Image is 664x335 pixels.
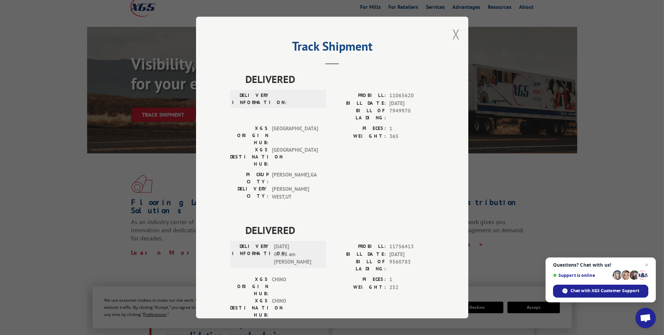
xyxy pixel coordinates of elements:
label: PROBILL: [332,243,386,251]
label: DELIVERY INFORMATION: [232,92,271,106]
span: [DATE] [389,100,434,107]
label: PROBILL: [332,92,386,100]
button: Close modal [452,25,460,43]
span: [PERSON_NAME] WEST , UT [272,185,318,201]
span: 252 [389,284,434,291]
label: XGS ORIGIN HUB: [230,276,269,297]
span: DELIVERED [245,71,434,87]
span: CHINO [272,297,318,319]
h2: Track Shipment [230,41,434,54]
label: BILL DATE: [332,100,386,107]
label: DELIVERY CITY: [230,185,269,201]
span: 11065620 [389,92,434,100]
label: WEIGHT: [332,284,386,291]
span: [GEOGRAPHIC_DATA] [272,125,318,146]
label: WEIGHT: [332,133,386,140]
span: CHINO [272,276,318,297]
label: BILL DATE: [332,251,386,258]
span: 1 [389,125,434,133]
span: 11756413 [389,243,434,251]
span: 7949970 [389,107,434,121]
span: [PERSON_NAME] , GA [272,171,318,185]
label: PIECES: [332,125,386,133]
label: PIECES: [332,276,386,284]
label: BILL OF LADING: [332,258,386,272]
span: 9560783 [389,258,434,272]
label: PICKUP CITY: [230,171,269,185]
span: 365 [389,133,434,140]
span: Chat with XGS Customer Support [553,285,648,298]
span: 1 [389,276,434,284]
span: DELIVERED [245,222,434,238]
span: Questions? Chat with us! [553,262,648,268]
label: BILL OF LADING: [332,107,386,121]
span: Chat with XGS Customer Support [571,288,639,294]
span: [DATE] [389,251,434,258]
a: Open chat [635,308,656,328]
label: DELIVERY INFORMATION: [232,243,271,266]
span: [GEOGRAPHIC_DATA] [272,146,318,168]
label: XGS DESTINATION HUB: [230,146,269,168]
span: Support is online [553,273,610,278]
label: XGS ORIGIN HUB: [230,125,269,146]
label: XGS DESTINATION HUB: [230,297,269,319]
span: [DATE] 07:53 am [PERSON_NAME] [274,243,320,266]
